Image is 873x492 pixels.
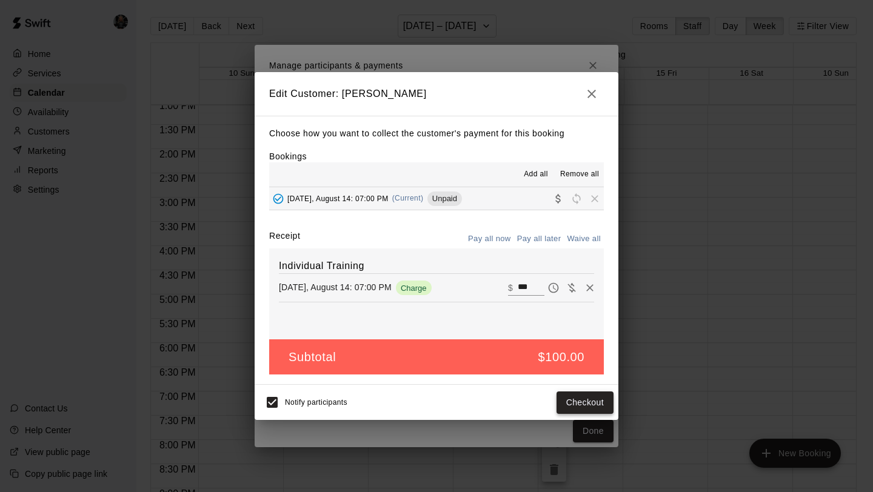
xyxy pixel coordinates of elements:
h5: $100.00 [538,349,585,365]
p: $ [508,282,513,294]
span: Reschedule [567,193,586,202]
button: Added - Collect Payment[DATE], August 14: 07:00 PM(Current)UnpaidCollect paymentRescheduleRemove [269,187,604,210]
span: Charge [396,284,432,293]
p: [DATE], August 14: 07:00 PM [279,281,392,293]
span: Remove [586,193,604,202]
button: Remove all [555,165,604,184]
span: Unpaid [427,194,462,203]
p: Choose how you want to collect the customer's payment for this booking [269,126,604,141]
button: Pay all now [465,230,514,248]
button: Pay all later [514,230,564,248]
label: Bookings [269,151,307,161]
h5: Subtotal [289,349,336,365]
span: Pay later [544,282,563,292]
button: Add all [517,165,555,184]
span: Waive payment [563,282,581,292]
span: Remove all [560,168,599,181]
label: Receipt [269,230,300,248]
span: [DATE], August 14: 07:00 PM [287,194,389,202]
span: (Current) [392,194,424,202]
h6: Individual Training [279,258,594,274]
button: Checkout [557,391,614,414]
button: Added - Collect Payment [269,190,287,208]
span: Collect payment [549,193,567,202]
button: Remove [581,279,599,297]
button: Waive all [564,230,604,248]
span: Notify participants [285,399,347,407]
span: Add all [524,168,548,181]
h2: Edit Customer: [PERSON_NAME] [255,72,618,116]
